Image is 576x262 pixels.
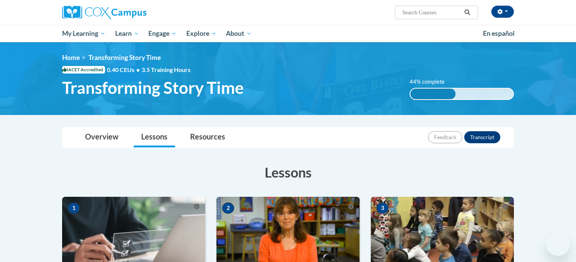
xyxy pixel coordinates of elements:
a: Resources [183,127,233,147]
button: Account Settings [491,6,514,18]
span: Transforming Story Time [88,54,161,61]
button: Transcript [464,131,500,143]
span: En español [483,29,515,37]
span: My Learning [62,29,105,38]
a: En español [478,26,520,41]
a: Lessons [134,127,175,147]
span: IACET Accredited [62,66,105,74]
span: 1 [68,202,80,214]
button: Search [462,8,473,17]
span: Explore [186,29,216,38]
a: Explore [181,25,221,42]
a: Cox Campus [62,6,205,19]
span: Learn [115,29,139,38]
a: Overview [78,127,126,147]
a: My Learning [57,25,110,42]
a: Home [62,54,80,61]
span: About [226,29,251,38]
iframe: Button to launch messaging window [546,232,570,256]
a: Learn [110,25,144,42]
h3: Lessons [62,163,514,182]
img: Cox Campus [62,6,146,19]
button: Feedback [428,131,462,143]
div: Main menu [51,25,525,42]
a: About [221,25,257,42]
a: Engage [143,25,181,42]
span: Engage [148,29,177,38]
input: Search Courses [402,8,462,17]
span: • [136,66,140,73]
label: 44% complete [410,78,453,86]
i:  [464,10,471,15]
span: 0.40 CEUs [107,66,142,74]
span: 3.5 Training Hours [142,66,190,73]
span: Transforming Story Time [62,78,244,98]
div: 44% complete [410,89,456,99]
span: 2 [222,202,234,214]
span: 3 [376,202,389,214]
